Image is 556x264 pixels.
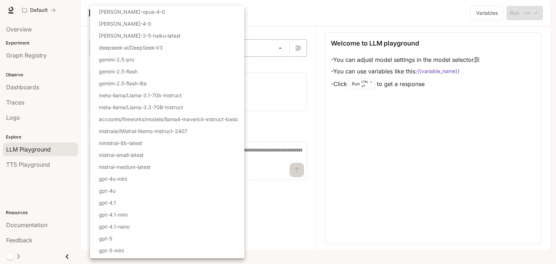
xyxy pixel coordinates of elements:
[99,223,130,230] p: gpt-4.1-nano
[99,187,115,195] p: gpt-4o
[99,139,142,147] p: ministral-8b-latest
[99,175,127,183] p: gpt-4o-mini
[99,127,188,135] p: mistralai/Mistral-Nemo-Instruct-2407
[99,8,165,16] p: [PERSON_NAME]-opus-4-0
[99,56,134,63] p: gemini-2.5-pro
[99,211,127,218] p: gpt-4.1-mini
[99,199,116,206] p: gpt-4.1
[99,103,183,111] p: meta-llama/Llama-3.3-70B-Instruct
[99,91,182,99] p: meta-llama/Llama-3.1-70b-Instruct
[99,247,124,254] p: gpt-5-mini
[99,44,163,51] p: deepseek-ai/DeepSeek-V3
[99,20,151,27] p: [PERSON_NAME]-4-0
[99,80,147,87] p: gemini-2.5-flash-lite
[99,163,151,171] p: mistral-medium-latest
[99,32,181,39] p: [PERSON_NAME]-3-5-haiku-latest
[99,151,144,159] p: mistral-small-latest
[99,68,138,75] p: gemini-2.5-flash
[99,235,112,242] p: gpt-5
[99,115,239,123] p: accounts/fireworks/models/llama4-maverick-instruct-basic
